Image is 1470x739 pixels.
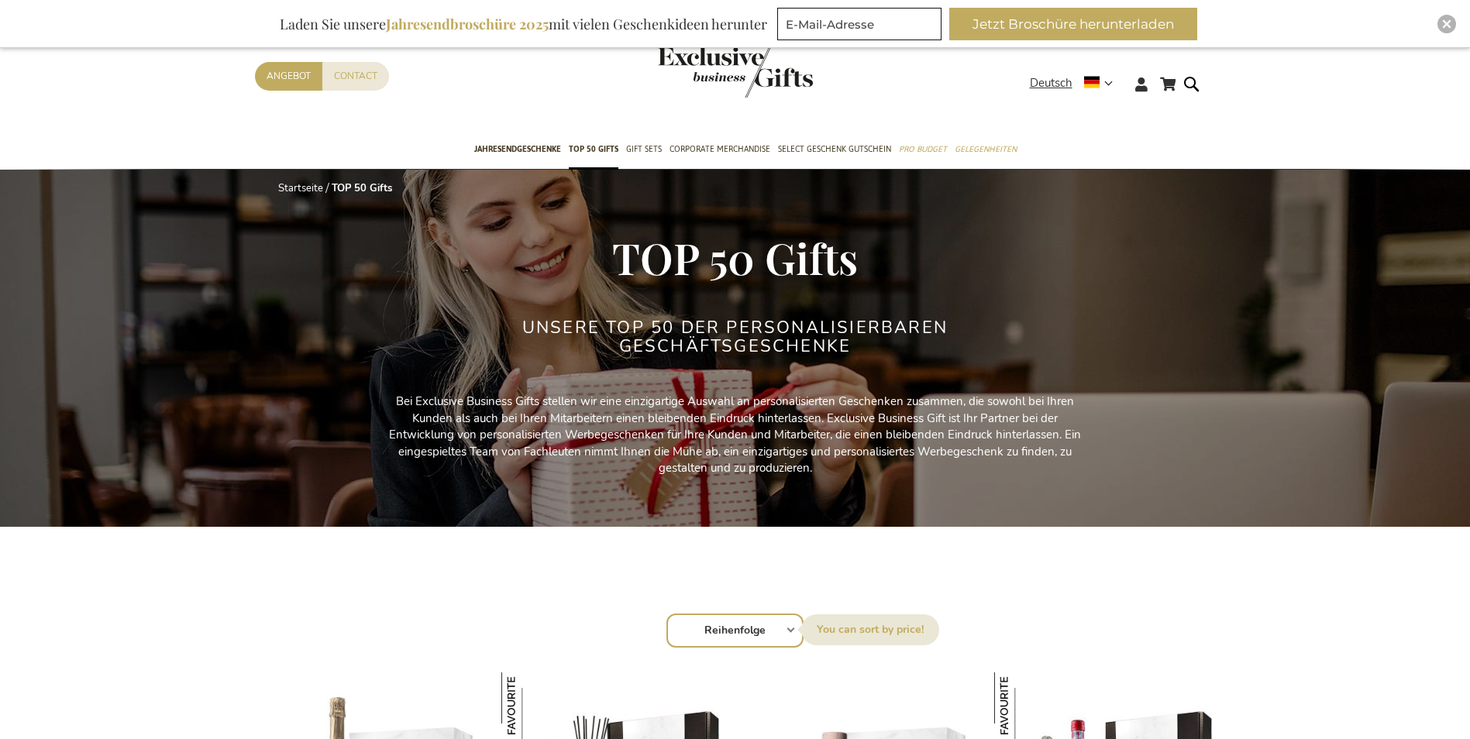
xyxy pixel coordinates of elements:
[255,62,322,91] a: Angebot
[1030,74,1123,92] div: Deutsch
[777,8,946,45] form: marketing offers and promotions
[474,141,561,157] span: Jahresendgeschenke
[1442,19,1451,29] img: Close
[612,229,858,286] span: TOP 50 Gifts
[332,181,392,195] strong: TOP 50 Gifts
[949,8,1197,40] button: Jetzt Broschüre herunterladen
[777,8,942,40] input: E-Mail-Adresse
[778,141,891,157] span: Select Geschenk Gutschein
[501,672,568,739] img: Das ultimative Marie-Stella-Maris-Duftset
[322,62,389,91] a: Contact
[899,141,947,157] span: Pro Budget
[658,46,735,98] a: store logo
[569,141,618,157] span: TOP 50 Gifts
[273,8,774,40] div: Laden Sie unsere mit vielen Geschenkideen herunter
[658,46,813,98] img: Exclusive Business gifts logo
[994,672,1061,739] img: Das Ultimative Personalisierte Negroni Cocktail Set
[386,15,549,33] b: Jahresendbroschüre 2025
[626,141,662,157] span: Gift Sets
[955,141,1017,157] span: Gelegenheiten
[445,318,1026,356] h2: Unsere TOP 50 der personalisierbaren Geschäftsgeschenke
[801,614,939,645] label: Sortieren nach
[1437,15,1456,33] div: Close
[278,181,323,195] a: Startseite
[670,141,770,157] span: Corporate Merchandise
[387,394,1084,476] p: Bei Exclusive Business Gifts stellen wir eine einzigartige Auswahl an personalisierten Geschenken...
[1030,74,1072,92] span: Deutsch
